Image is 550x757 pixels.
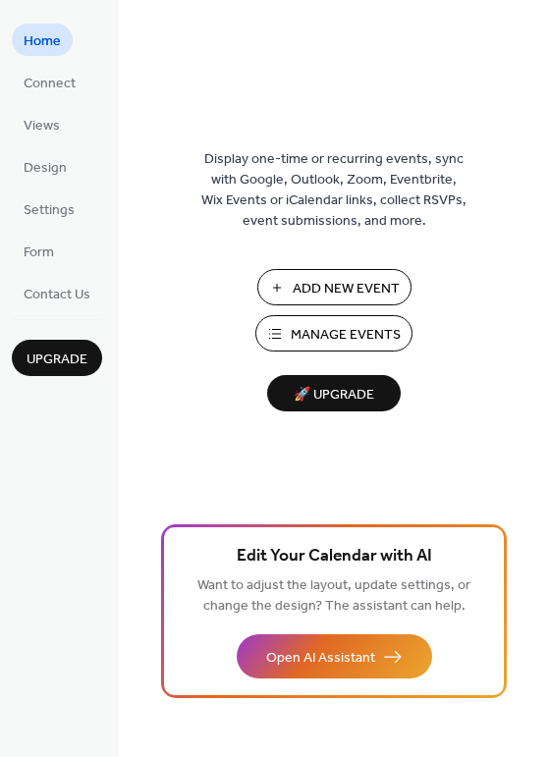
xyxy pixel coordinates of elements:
span: Home [24,31,61,52]
button: Manage Events [255,315,412,351]
a: Form [12,235,66,267]
a: Contact Us [12,277,102,309]
button: Open AI Assistant [237,634,432,678]
a: Home [12,24,73,56]
span: Form [24,243,54,263]
span: Add New Event [293,279,400,299]
span: Design [24,158,67,179]
a: Design [12,150,79,183]
a: Views [12,108,72,140]
span: Settings [24,200,75,221]
span: Views [24,116,60,136]
button: Add New Event [257,269,412,305]
span: Open AI Assistant [266,648,375,669]
a: Settings [12,192,86,225]
span: Connect [24,74,76,94]
span: Display one-time or recurring events, sync with Google, Outlook, Zoom, Eventbrite, Wix Events or ... [201,149,467,232]
span: Want to adjust the layout, update settings, or change the design? The assistant can help. [197,572,470,620]
button: 🚀 Upgrade [267,375,401,411]
button: Upgrade [12,340,102,376]
span: Upgrade [27,350,87,370]
span: Edit Your Calendar with AI [237,543,432,570]
a: Connect [12,66,87,98]
span: 🚀 Upgrade [279,382,389,408]
span: Manage Events [291,325,401,346]
span: Contact Us [24,285,90,305]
